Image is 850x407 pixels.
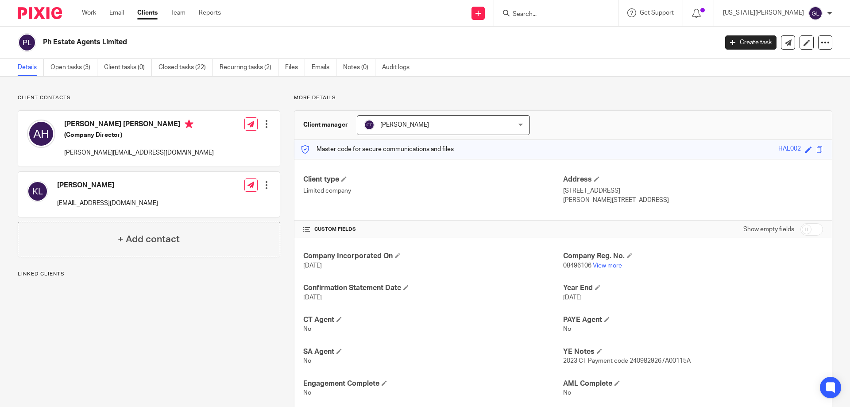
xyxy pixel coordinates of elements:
[199,8,221,17] a: Reports
[303,295,322,301] span: [DATE]
[303,252,563,261] h4: Company Incorporated On
[743,225,794,234] label: Show empty fields
[109,8,124,17] a: Email
[563,358,691,364] span: 2023 CT Payment code 2409829267A00115A
[57,199,158,208] p: [EMAIL_ADDRESS][DOMAIN_NAME]
[303,358,311,364] span: No
[64,120,214,131] h4: [PERSON_NAME] [PERSON_NAME]
[64,131,214,140] h5: (Company Director)
[563,263,591,269] span: 08496106
[778,144,801,155] div: HAL002
[303,379,563,388] h4: Engagement Complete
[303,263,322,269] span: [DATE]
[343,59,375,76] a: Notes (0)
[303,315,563,325] h4: CT Agent
[312,59,336,76] a: Emails
[364,120,375,130] img: svg%3E
[82,8,96,17] a: Work
[171,8,185,17] a: Team
[380,122,429,128] span: [PERSON_NAME]
[18,271,280,278] p: Linked clients
[563,252,823,261] h4: Company Reg. No.
[303,283,563,293] h4: Confirmation Statement Date
[18,59,44,76] a: Details
[563,295,582,301] span: [DATE]
[50,59,97,76] a: Open tasks (3)
[563,315,823,325] h4: PAYE Agent
[303,326,311,332] span: No
[563,175,823,184] h4: Address
[563,326,571,332] span: No
[563,196,823,205] p: [PERSON_NAME][STREET_ADDRESS]
[57,181,158,190] h4: [PERSON_NAME]
[64,148,214,157] p: [PERSON_NAME][EMAIL_ADDRESS][DOMAIN_NAME]
[563,347,823,357] h4: YE Notes
[294,94,832,101] p: More details
[640,10,674,16] span: Get Support
[303,347,563,357] h4: SA Agent
[808,6,823,20] img: svg%3E
[563,186,823,195] p: [STREET_ADDRESS]
[725,35,777,50] a: Create task
[27,181,48,202] img: svg%3E
[723,8,804,17] p: [US_STATE][PERSON_NAME]
[303,226,563,233] h4: CUSTOM FIELDS
[303,120,348,129] h3: Client manager
[512,11,591,19] input: Search
[27,120,55,148] img: svg%3E
[137,8,158,17] a: Clients
[104,59,152,76] a: Client tasks (0)
[563,283,823,293] h4: Year End
[382,59,416,76] a: Audit logs
[158,59,213,76] a: Closed tasks (22)
[118,233,180,246] h4: + Add contact
[43,38,578,47] h2: Ph Estate Agents Limited
[220,59,278,76] a: Recurring tasks (2)
[285,59,305,76] a: Files
[563,390,571,396] span: No
[303,175,563,184] h4: Client type
[303,390,311,396] span: No
[301,145,454,154] p: Master code for secure communications and files
[18,33,36,52] img: svg%3E
[563,379,823,388] h4: AML Complete
[593,263,622,269] a: View more
[18,7,62,19] img: Pixie
[303,186,563,195] p: Limited company
[18,94,280,101] p: Client contacts
[185,120,193,128] i: Primary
